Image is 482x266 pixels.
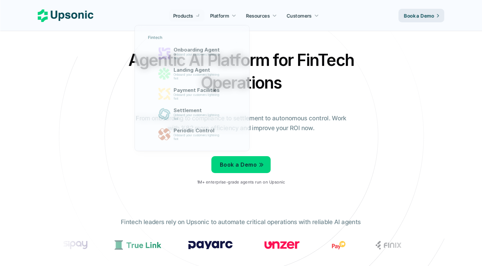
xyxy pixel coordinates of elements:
p: Products [173,12,193,19]
p: Periodic Control [173,128,223,134]
p: Fintech [148,35,162,40]
p: Book a Demo [404,12,434,19]
p: Payment Facilities [173,88,223,94]
p: Fintech leaders rely on Upsonic to automate critical operations with reliable AI agents [121,217,361,227]
a: Payment FacilitiesOnboard your customers lightning fast [144,85,240,103]
a: Book a Demo [211,156,271,173]
p: Onboard your customers lightning fast [173,114,222,121]
p: From onboarding to compliance to settlement to autonomous control. Work with %82 more efficiency ... [131,114,351,133]
a: Book a Demo [399,9,444,22]
p: Onboard your customers lightning fast [173,73,222,80]
h2: Agentic AI Platform for FinTech Operations [123,49,360,94]
p: Customers [287,12,312,19]
a: Landing AgentOnboard your customers lightning fast [144,65,240,83]
a: Products [169,9,204,22]
p: 1M+ enterprise-grade agents run on Upsonic [197,180,285,185]
p: Onboarding Agent [173,47,223,53]
p: Book a Demo [220,160,257,170]
p: Onboard your customers lightning fast [173,134,222,141]
p: Settlement [173,107,223,114]
p: Landing Agent [173,67,223,73]
p: Onboard your customers lightning fast [173,53,222,60]
p: Onboard your customers lightning fast [173,93,222,100]
p: Platform [210,12,229,19]
p: Resources [246,12,270,19]
a: Onboarding AgentOnboard your customers lightning fast [144,44,240,63]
